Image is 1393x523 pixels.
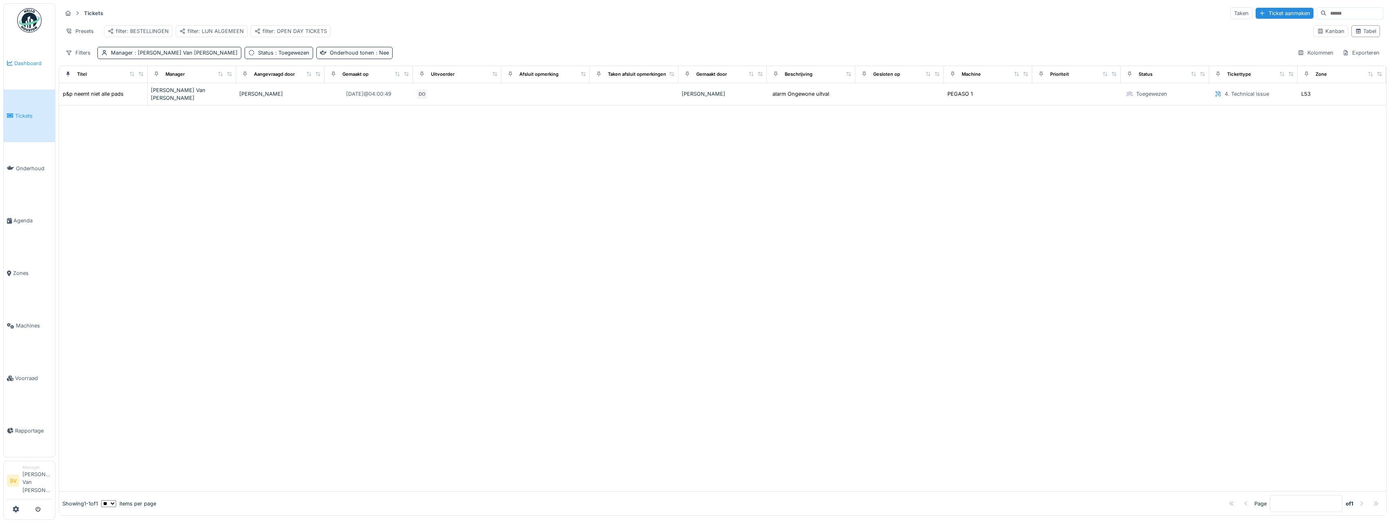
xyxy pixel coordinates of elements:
[254,71,295,78] div: Aangevraagd door
[416,88,428,100] div: DO
[346,90,391,98] div: [DATE] @ 04:00:49
[15,112,52,120] span: Tickets
[63,90,124,98] div: p&p neemt niet alle pads
[77,71,87,78] div: Titel
[62,25,97,37] div: Presets
[1355,27,1376,35] div: Tabel
[1346,500,1353,508] strong: of 1
[4,299,55,352] a: Machines
[22,464,52,470] div: Manager
[13,269,52,277] span: Zones
[962,71,981,78] div: Machine
[1139,71,1152,78] div: Status
[873,71,900,78] div: Gesloten op
[519,71,559,78] div: Afsluit opmerking
[15,427,52,435] span: Rapportage
[1317,27,1344,35] div: Kanban
[15,374,52,382] span: Voorraad
[1294,47,1337,59] div: Kolommen
[254,27,327,35] div: filter: OPEN DAY TICKETS
[330,49,389,57] div: Onderhoud tonen
[4,37,55,90] a: Dashboard
[1227,71,1251,78] div: Tickettype
[4,90,55,142] a: Tickets
[1316,71,1327,78] div: Zone
[7,464,52,499] a: SV Manager[PERSON_NAME] Van [PERSON_NAME]
[785,71,812,78] div: Beschrijving
[696,71,727,78] div: Gemaakt door
[274,50,309,56] span: : Toegewezen
[374,50,389,56] span: : Nee
[947,90,973,98] div: PEGASO 1
[4,352,55,404] a: Voorraad
[14,59,52,67] span: Dashboard
[4,404,55,457] a: Rapportage
[608,71,666,78] div: Taken afsluit opmerkingen
[682,90,764,98] div: [PERSON_NAME]
[13,217,52,224] span: Agenda
[111,49,238,57] div: Manager
[239,90,321,98] div: [PERSON_NAME]
[16,322,52,330] span: Machines
[1339,47,1383,59] div: Exporteren
[1230,7,1252,19] div: Taken
[62,47,94,59] div: Filters
[1254,500,1267,508] div: Page
[4,142,55,195] a: Onderhoud
[22,464,52,497] li: [PERSON_NAME] Van [PERSON_NAME]
[151,86,233,102] div: [PERSON_NAME] Van [PERSON_NAME]
[1225,90,1269,98] div: 4. Technical issue
[17,8,42,33] img: Badge_color-CXgf-gQk.svg
[101,500,156,508] div: items per page
[133,50,238,56] span: : [PERSON_NAME] Van [PERSON_NAME]
[179,27,244,35] div: filter: LIJN ALGEMEEN
[1136,90,1167,98] div: Toegewezen
[773,90,829,98] div: alarm Ongewone uitval
[1256,8,1314,19] div: Ticket aanmaken
[258,49,309,57] div: Status
[108,27,169,35] div: filter: BESTELLINGEN
[431,71,455,78] div: Uitvoerder
[1301,90,1311,98] div: L53
[166,71,185,78] div: Manager
[4,195,55,247] a: Agenda
[342,71,369,78] div: Gemaakt op
[7,475,19,487] li: SV
[16,165,52,172] span: Onderhoud
[62,500,98,508] div: Showing 1 - 1 of 1
[1050,71,1069,78] div: Prioriteit
[81,9,106,17] strong: Tickets
[4,247,55,299] a: Zones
